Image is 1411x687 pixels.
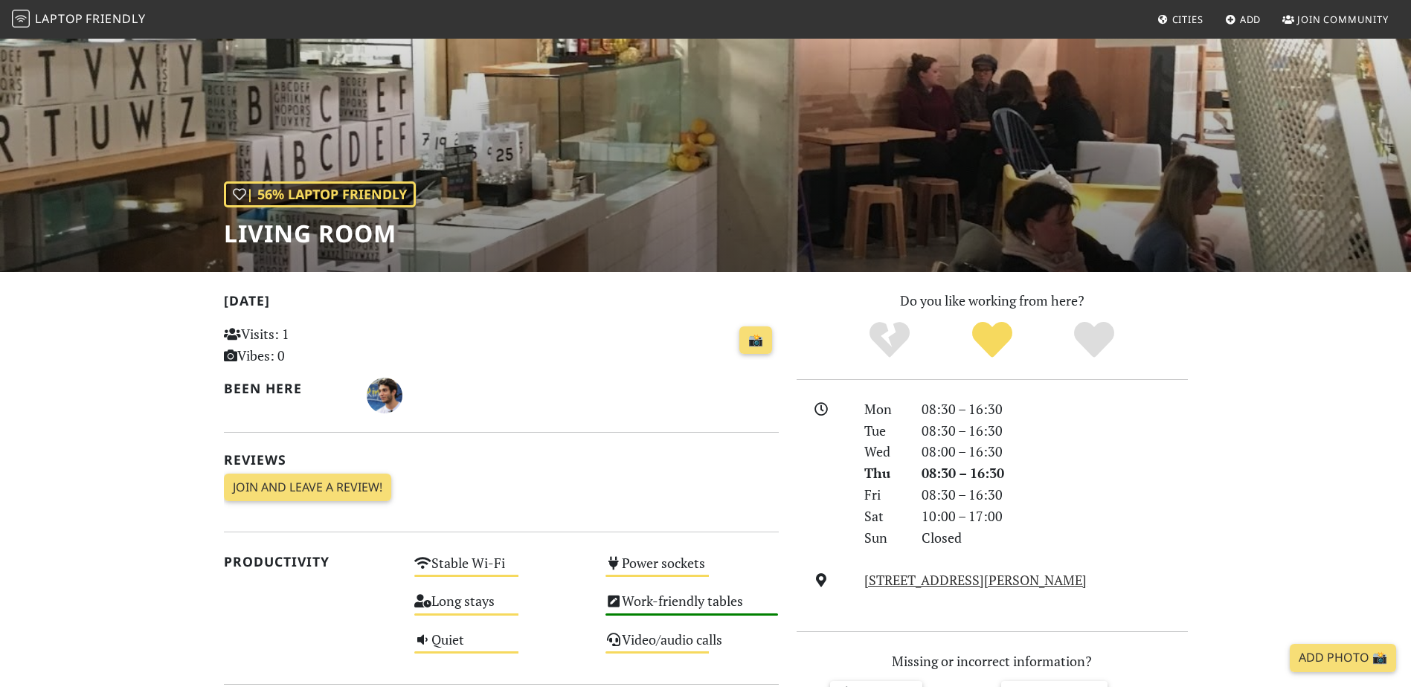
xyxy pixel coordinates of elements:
div: Long stays [405,589,597,627]
h1: Living Room [224,219,416,248]
div: Fri [855,484,912,506]
span: Cities [1172,13,1203,26]
div: 08:30 – 16:30 [913,420,1197,442]
a: LaptopFriendly LaptopFriendly [12,7,146,33]
div: Quiet [405,628,597,665]
span: Join Community [1297,13,1389,26]
a: Join and leave a review! [224,474,391,502]
h2: Reviews [224,452,779,468]
span: Friendly [86,10,145,27]
div: Work-friendly tables [597,589,788,627]
div: 08:30 – 16:30 [913,484,1197,506]
div: Sun [855,527,912,549]
a: Join Community [1276,6,1395,33]
img: 3274-victor-henrique.jpg [367,378,402,413]
div: Power sockets [597,551,788,589]
img: LaptopFriendly [12,10,30,28]
div: Closed [913,527,1197,549]
div: Sat [855,506,912,527]
div: No [838,320,941,361]
h2: Been here [224,381,350,396]
div: | 56% Laptop Friendly [224,181,416,207]
div: Thu [855,462,912,484]
div: Tue [855,420,912,442]
div: Video/audio calls [597,628,788,665]
a: Cities [1151,6,1209,33]
div: 10:00 – 17:00 [913,506,1197,527]
p: Missing or incorrect information? [797,651,1188,672]
a: Add [1219,6,1267,33]
a: [STREET_ADDRESS][PERSON_NAME] [864,571,1087,589]
div: 08:30 – 16:30 [913,399,1197,420]
p: Do you like working from here? [797,290,1188,312]
a: 📸 [739,326,772,355]
span: Victor Henrique Zuanazzi de Abreu [367,385,402,403]
h2: [DATE] [224,293,779,315]
h2: Productivity [224,554,397,570]
span: Add [1240,13,1261,26]
div: Definitely! [1043,320,1145,361]
div: 08:30 – 16:30 [913,462,1197,484]
div: Stable Wi-Fi [405,551,597,589]
span: Laptop [35,10,83,27]
div: Yes [941,320,1044,361]
div: Wed [855,441,912,462]
div: 08:00 – 16:30 [913,441,1197,462]
div: Mon [855,399,912,420]
p: Visits: 1 Vibes: 0 [224,323,397,367]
